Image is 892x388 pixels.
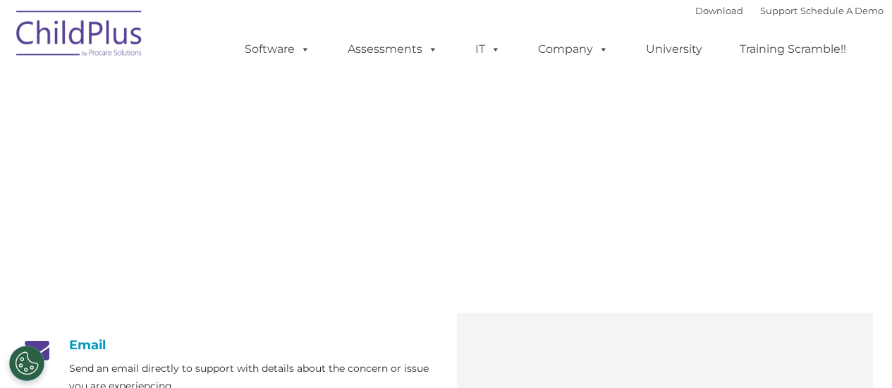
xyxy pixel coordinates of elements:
a: Support [760,5,798,16]
font: | [695,5,884,16]
a: University [632,35,716,63]
a: Download [695,5,743,16]
a: Software [231,35,324,63]
img: ChildPlus by Procare Solutions [9,1,150,71]
a: Assessments [334,35,452,63]
a: IT [461,35,515,63]
a: Company [524,35,623,63]
h4: Email [20,337,436,353]
button: Cookies Settings [9,346,44,381]
a: Training Scramble!! [726,35,860,63]
a: Schedule A Demo [800,5,884,16]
